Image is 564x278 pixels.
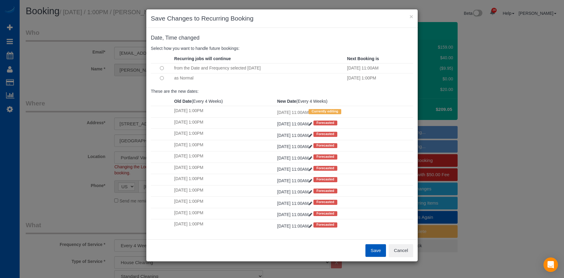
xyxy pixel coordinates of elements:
[277,189,313,194] a: [DATE] 11:00AM
[151,14,413,23] h3: Save Changes to Recurring Booking
[173,208,276,219] td: [DATE] 1:00PM
[313,189,337,193] span: Forecasted
[173,117,276,128] td: [DATE] 1:00PM
[173,174,276,185] td: [DATE] 1:00PM
[313,132,337,137] span: Forecasted
[173,185,276,196] td: [DATE] 1:00PM
[173,219,276,231] td: [DATE] 1:00PM
[151,88,413,94] p: These are the new dates:
[277,144,313,149] a: [DATE] 11:00AM
[365,244,386,257] button: Save
[389,244,413,257] button: Cancel
[276,97,413,106] th: (Every 4 Weeks)
[173,129,276,140] td: [DATE] 1:00PM
[313,222,337,227] span: Forecasted
[173,140,276,151] td: [DATE] 1:00PM
[277,133,313,138] a: [DATE] 11:00AM
[345,63,413,73] td: [DATE] 11:00AM
[173,151,276,163] td: [DATE] 1:00PM
[313,177,337,182] span: Forecasted
[313,211,337,216] span: Forecasted
[151,45,413,51] p: Select how you want to handle future bookings:
[277,224,313,228] a: [DATE] 11:00AM
[173,197,276,208] td: [DATE] 1:00PM
[313,200,337,205] span: Forecasted
[173,97,276,106] th: (Every 4 Weeks)
[347,56,379,61] strong: Next Booking is
[173,63,345,73] td: from the Date and Frequency selected [DATE]
[313,154,337,159] span: Forecasted
[174,99,192,104] strong: Old Date
[313,143,337,148] span: Forecasted
[151,35,413,41] h4: changed
[173,106,276,117] td: [DATE] 1:00PM
[313,121,337,125] span: Forecasted
[277,99,296,104] strong: New Date
[410,13,413,20] button: ×
[277,156,313,160] a: [DATE] 11:00AM
[277,178,313,183] a: [DATE] 11:00AM
[277,212,313,217] a: [DATE] 11:00AM
[543,257,558,272] div: Open Intercom Messenger
[309,109,341,114] span: Currently editing
[313,166,337,171] span: Forecasted
[345,73,413,83] td: [DATE] 1:00PM
[151,35,177,41] span: Date, Time
[174,56,231,61] strong: Recurring jobs will continue
[277,167,313,172] a: [DATE] 11:00AM
[276,106,413,117] td: [DATE] 11:00AM
[277,121,313,126] a: [DATE] 11:00AM
[173,163,276,174] td: [DATE] 1:00PM
[173,73,345,83] td: as Normal
[277,201,313,206] a: [DATE] 11:00AM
